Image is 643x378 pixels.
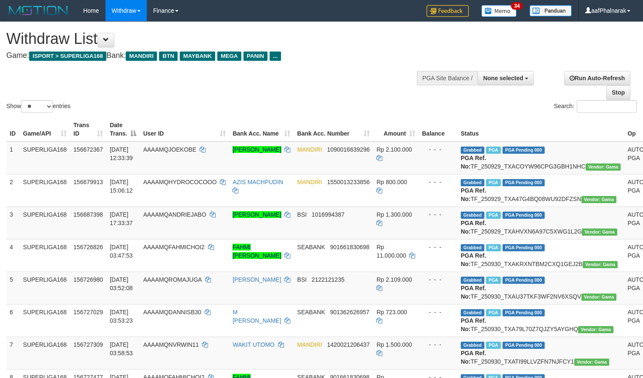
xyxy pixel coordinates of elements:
div: - - - [422,308,454,316]
span: Vendor URL: https://trx31.1velocity.biz [581,196,617,203]
td: SUPERLIGA168 [20,239,70,272]
a: Stop [606,85,630,100]
th: Date Trans.: activate to sort column descending [106,117,140,141]
td: TF_250929_TXA47G4BQ08WU92DFZSN [457,174,624,207]
label: Show entries [6,100,70,113]
div: - - - [422,340,454,349]
a: M [PERSON_NAME] [232,309,281,324]
span: 156726980 [73,276,103,283]
img: Button%20Memo.svg [481,5,517,17]
span: Marked by aafandaneth [486,309,501,316]
b: PGA Ref. No: [461,317,486,332]
span: Vendor URL: https://trx31.1velocity.biz [582,228,617,236]
span: Grabbed [461,244,484,251]
b: PGA Ref. No: [461,252,486,267]
button: None selected [478,71,534,85]
span: MANDIRI [297,146,322,153]
b: PGA Ref. No: [461,187,486,202]
td: 1 [6,141,20,174]
span: AAAAMQHYDROCOCOOO [143,179,216,185]
span: Grabbed [461,277,484,284]
div: - - - [422,210,454,219]
h1: Withdraw List [6,30,420,47]
td: 6 [6,304,20,337]
span: MAYBANK [180,52,215,61]
span: [DATE] 03:52:08 [110,276,133,291]
span: 156687398 [73,211,103,218]
span: AAAAMQDANNISB30 [143,309,201,315]
span: MEGA [217,52,241,61]
span: Marked by aafsengchandara [486,147,501,154]
span: [DATE] 12:33:39 [110,146,133,161]
label: Search: [554,100,637,113]
a: WAKIT UTOMO [232,341,274,348]
span: SEABANK [297,244,325,250]
span: BSI [297,276,307,283]
td: 2 [6,174,20,207]
span: [DATE] 17:33:37 [110,211,133,226]
span: Grabbed [461,179,484,186]
th: Bank Acc. Number: activate to sort column ascending [294,117,373,141]
span: AAAAMQANDRIEJABO [143,211,206,218]
span: Rp 1.300.000 [376,211,412,218]
span: PANIN [243,52,267,61]
th: Amount: activate to sort column ascending [373,117,419,141]
span: Vendor URL: https://trx31.1velocity.biz [583,261,618,268]
div: PGA Site Balance / [417,71,478,85]
a: AZIS MACHPUDIN [232,179,283,185]
span: Vendor URL: https://trx31.1velocity.biz [586,163,621,171]
span: Grabbed [461,212,484,219]
span: Marked by aafromsomean [486,277,501,284]
a: [PERSON_NAME] [232,146,281,153]
span: MANDIRI [297,179,322,185]
b: PGA Ref. No: [461,285,486,300]
span: AAAAMQFAHMICHOI2 [143,244,204,250]
span: PGA Pending [503,212,545,219]
span: MANDIRI [297,341,322,348]
span: BSI [297,211,307,218]
span: PGA Pending [503,277,545,284]
td: SUPERLIGA168 [20,174,70,207]
span: AAAAMQROMAJUGA [143,276,201,283]
td: SUPERLIGA168 [20,207,70,239]
span: [DATE] 03:58:53 [110,341,133,356]
span: SEABANK [297,309,325,315]
th: User ID: activate to sort column ascending [140,117,229,141]
a: FAHMI [PERSON_NAME] [232,244,281,259]
td: TF_250930_TXAKRXNTBM2CXQ1GEJ2B [457,239,624,272]
span: Vendor URL: https://trx31.1velocity.biz [578,326,613,333]
select: Showentries [21,100,53,113]
td: SUPERLIGA168 [20,337,70,369]
span: Rp 800.000 [376,179,407,185]
span: Copy 1090016639296 to clipboard [327,146,370,153]
span: Copy 901362626957 to clipboard [330,309,369,315]
span: 156679913 [73,179,103,185]
span: PGA Pending [503,342,545,349]
td: TF_250929_TXAHVXN6A97C5XWG1L2G [457,207,624,239]
td: SUPERLIGA168 [20,304,70,337]
span: PGA Pending [503,179,545,186]
span: BTN [159,52,178,61]
span: Grabbed [461,342,484,349]
td: 4 [6,239,20,272]
th: Balance [419,117,457,141]
div: - - - [422,178,454,186]
span: MANDIRI [126,52,157,61]
a: Run Auto-Refresh [564,71,630,85]
span: ... [270,52,281,61]
div: - - - [422,243,454,251]
img: panduan.png [530,5,572,16]
img: Feedback.jpg [427,5,469,17]
th: Game/API: activate to sort column ascending [20,117,70,141]
span: PGA Pending [503,147,545,154]
span: 156727029 [73,309,103,315]
span: AAAAMQJOEKOBE [143,146,196,153]
td: 5 [6,272,20,304]
span: [DATE] 03:53:23 [110,309,133,324]
span: Marked by aafromsomean [486,342,501,349]
th: Status [457,117,624,141]
a: [PERSON_NAME] [232,211,281,218]
span: Copy 1550013233856 to clipboard [327,179,370,185]
td: 3 [6,207,20,239]
td: TF_250929_TXACOYW96CPG3GBH1NHC [457,141,624,174]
